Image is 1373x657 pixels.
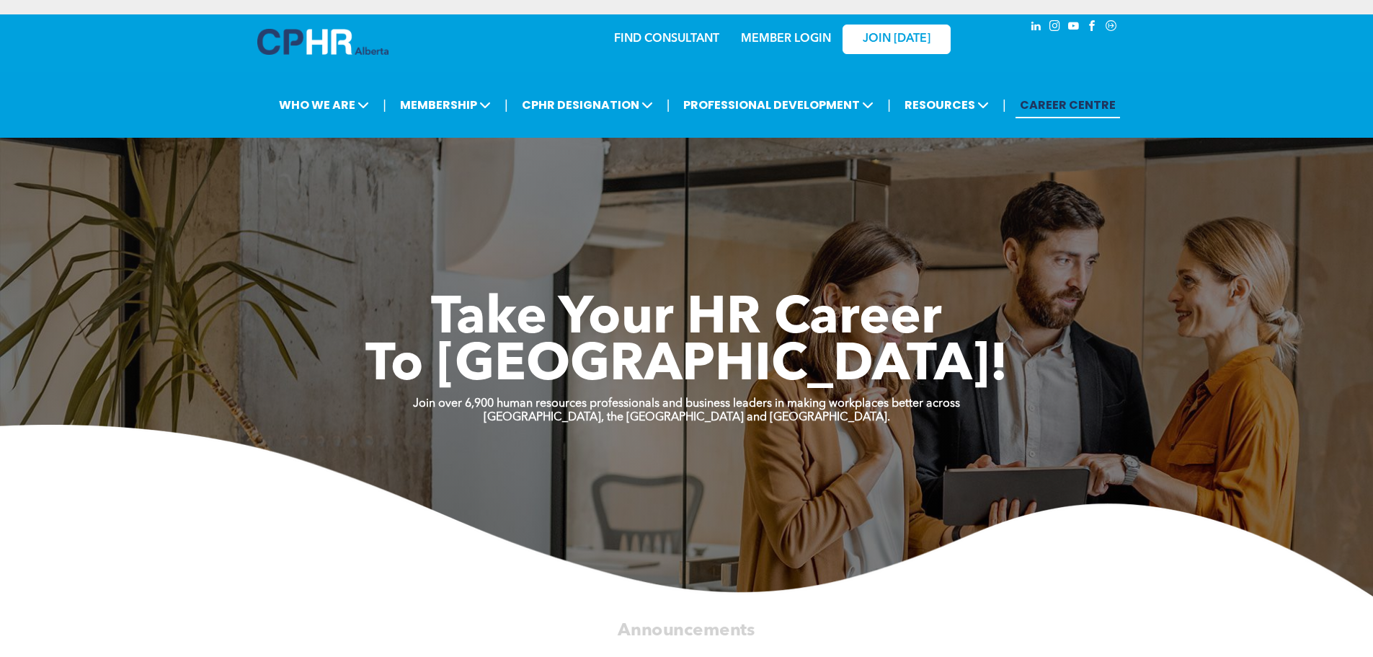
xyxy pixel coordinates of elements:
span: Announcements [618,622,755,639]
a: CAREER CENTRE [1016,92,1120,118]
li: | [887,90,891,120]
a: instagram [1047,18,1063,38]
li: | [383,90,386,120]
span: JOIN [DATE] [863,32,930,46]
span: MEMBERSHIP [396,92,495,118]
span: WHO WE ARE [275,92,373,118]
strong: Join over 6,900 human resources professionals and business leaders in making workplaces better ac... [413,398,960,410]
a: FIND CONSULTANT [614,33,719,45]
a: linkedin [1028,18,1044,38]
span: To [GEOGRAPHIC_DATA]! [365,340,1008,392]
span: PROFESSIONAL DEVELOPMENT [679,92,878,118]
span: RESOURCES [900,92,993,118]
a: Social network [1103,18,1119,38]
a: facebook [1085,18,1101,38]
li: | [1003,90,1006,120]
span: Take Your HR Career [431,294,942,345]
strong: [GEOGRAPHIC_DATA], the [GEOGRAPHIC_DATA] and [GEOGRAPHIC_DATA]. [484,412,890,423]
a: MEMBER LOGIN [741,33,831,45]
span: CPHR DESIGNATION [517,92,657,118]
li: | [505,90,508,120]
img: A blue and white logo for cp alberta [257,29,388,55]
a: JOIN [DATE] [843,25,951,54]
a: youtube [1066,18,1082,38]
li: | [667,90,670,120]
